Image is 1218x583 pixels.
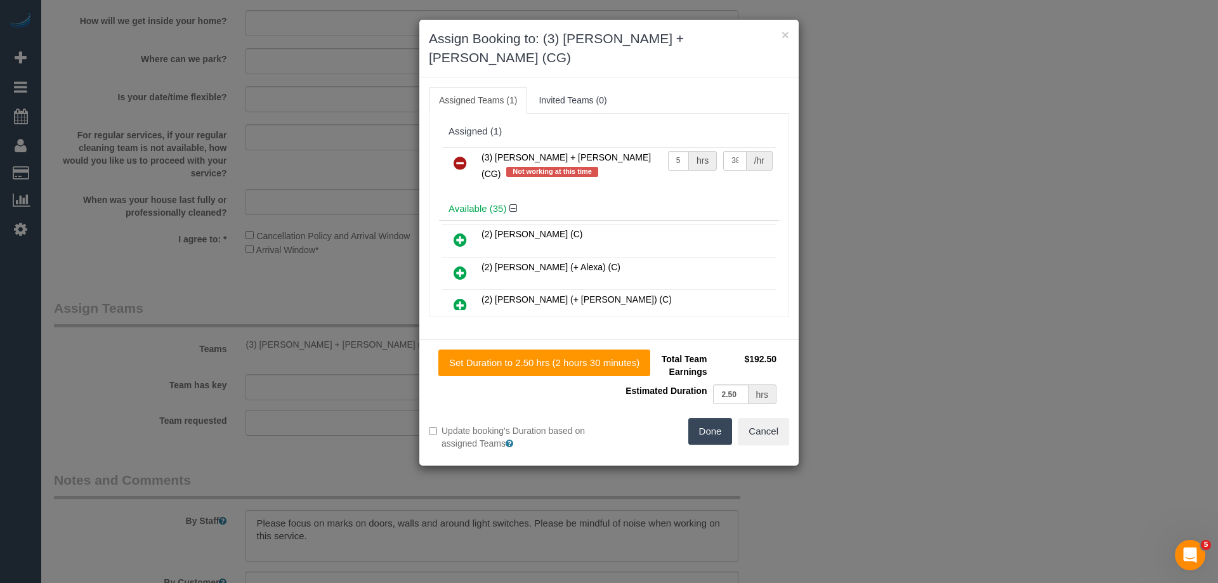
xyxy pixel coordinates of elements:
h3: Assign Booking to: (3) [PERSON_NAME] + [PERSON_NAME] (CG) [429,29,789,67]
span: 5 [1201,540,1211,550]
button: Cancel [738,418,789,445]
td: $192.50 [710,350,780,381]
label: Update booking's Duration based on assigned Teams [429,424,599,450]
a: Assigned Teams (1) [429,87,527,114]
span: Not working at this time [506,167,598,177]
input: Update booking's Duration based on assigned Teams [429,427,437,435]
span: (2) [PERSON_NAME] (C) [481,229,582,239]
button: Set Duration to 2.50 hrs (2 hours 30 minutes) [438,350,650,376]
div: Assigned (1) [449,126,769,137]
td: Total Team Earnings [619,350,710,381]
button: Done [688,418,733,445]
span: (2) [PERSON_NAME] (+ Alexa) (C) [481,262,620,272]
span: Estimated Duration [625,386,707,396]
h4: Available (35) [449,204,769,214]
iframe: Intercom live chat [1175,540,1205,570]
a: Invited Teams (0) [528,87,617,114]
span: (3) [PERSON_NAME] + [PERSON_NAME] (CG) [481,152,651,179]
span: (2) [PERSON_NAME] (+ [PERSON_NAME]) (C) [481,294,672,305]
button: × [782,28,789,41]
div: hrs [689,151,717,171]
div: hrs [749,384,776,404]
div: /hr [747,151,773,171]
